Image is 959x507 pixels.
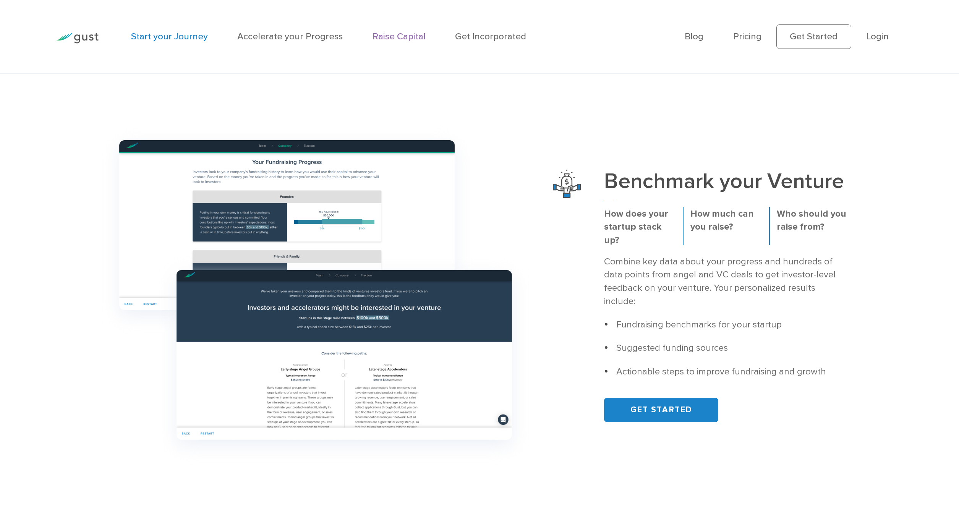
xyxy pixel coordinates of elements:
li: Actionable steps to improve fundraising and growth [604,365,848,379]
p: How much can you raise? [690,207,761,234]
li: Fundraising benchmarks for your startup [604,318,848,332]
img: Group 1166 [94,121,538,471]
p: Who should you raise from? [777,207,848,234]
a: GET STARTED [604,398,718,422]
li: Suggested funding sources [604,342,848,355]
a: Get Started [776,24,851,49]
a: Accelerate your Progress [237,31,343,42]
a: Blog [685,31,703,42]
img: Benchmark Your Venture [553,170,581,198]
a: Login [866,31,889,42]
a: Start your Journey [131,31,208,42]
a: Get Incorporated [455,31,526,42]
h3: Benchmark your Venture [604,170,848,200]
img: Gust Logo [56,33,99,43]
p: Combine key data about your progress and hundreds of data points from angel and VC deals to get i... [604,255,848,308]
a: Pricing [733,31,761,42]
a: Raise Capital [373,31,426,42]
p: How does your startup stack up? [604,207,675,247]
